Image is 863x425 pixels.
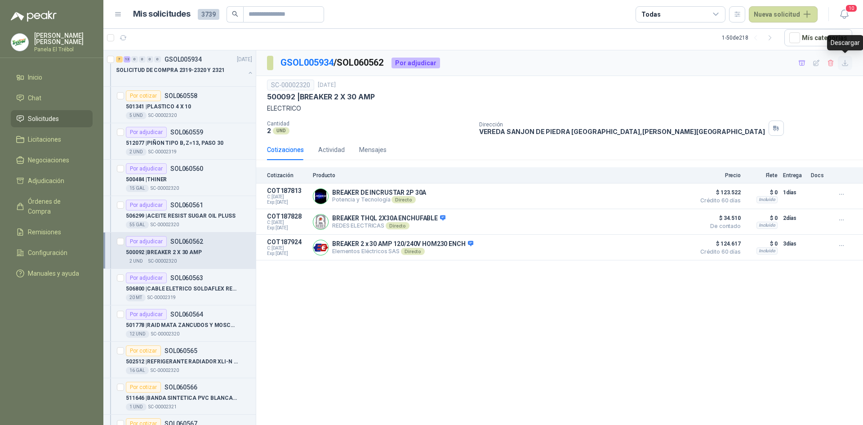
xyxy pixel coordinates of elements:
[126,358,238,366] p: 502512 | REFRIGERANTE RADIADOR XLI-N [DOMAIN_NAME]
[148,112,177,119] p: SC-00002320
[103,305,256,342] a: Por adjudicarSOL060564501778 |RAID MATA ZANCUDOS Y MOSCAS12 UNDSC-00002320
[756,247,778,255] div: Incluido
[696,172,741,179] p: Precio
[165,93,197,99] p: SOL060558
[783,187,805,198] p: 1 días
[11,265,93,282] a: Manuales y ayuda
[126,345,161,356] div: Por cotizar
[313,189,328,204] img: Company Logo
[318,145,345,155] div: Actividad
[148,148,177,156] p: SC-00002319
[232,11,238,17] span: search
[28,134,61,144] span: Licitaciones
[11,152,93,169] a: Negociaciones
[267,200,307,205] span: Exp: [DATE]
[116,66,225,75] p: SOLICITUD DE COMPRA 2319-2320 Y 2321
[103,123,256,160] a: Por adjudicarSOL060559512077 |PIÑON TIPO B, Z=13, PASO 302 UNDSC-00002319
[267,103,852,113] p: ELECTRICO
[131,56,138,63] div: 0
[11,11,57,22] img: Logo peakr
[401,248,425,255] div: Directo
[126,248,202,257] p: 500092 | BREAKER 2 X 30 AMP
[148,403,177,411] p: SC-00002321
[696,198,741,203] span: Crédito 60 días
[165,348,197,354] p: SOL060565
[103,378,256,415] a: Por cotizarSOL060566511646 |BANDA SINTETICA PVC BLANCA 3.2MM ESPES1 UNDSC-00002321
[11,224,93,241] a: Remisiones
[313,240,328,255] img: Company Logo
[151,331,179,338] p: SC-00002320
[126,148,147,156] div: 2 UND
[641,9,660,19] div: Todas
[783,172,805,179] p: Entrega
[126,403,147,411] div: 1 UND
[28,155,69,165] span: Negociaciones
[28,176,64,186] span: Adjudicación
[746,238,778,249] p: $ 0
[133,8,191,21] h1: Mis solicitudes
[126,394,238,403] p: 511646 | BANDA SINTETICA PVC BLANCA 3.2MM ESPES
[11,69,93,86] a: Inicio
[267,251,307,256] span: Exp: [DATE]
[28,248,67,258] span: Configuración
[11,131,93,148] a: Licitaciones
[696,238,741,249] span: $ 124.617
[746,172,778,179] p: Flete
[391,58,440,68] div: Por adjudicar
[696,187,741,198] span: $ 123.522
[332,189,426,196] p: BREAKER DE INCRUSTAR 2P 30A
[267,213,307,220] p: COT187828
[267,172,307,179] p: Cotización
[126,212,236,220] p: 506299 | ACEITE RESIST SUGAR OIL PLUSS
[116,54,254,83] a: 7 13 0 0 0 0 GSOL005934[DATE] SOLICITUD DE COMPRA 2319-2320 Y 2321
[139,56,146,63] div: 0
[479,121,765,128] p: Dirección
[749,6,818,22] button: Nueva solicitud
[126,103,191,111] p: 501341 | PLASTICO 4 X 10
[11,193,93,220] a: Órdenes de Compra
[756,222,778,229] div: Incluido
[124,56,130,63] div: 13
[696,213,741,224] span: $ 34.510
[836,6,852,22] button: 10
[170,129,203,135] p: SOL060559
[165,384,197,390] p: SOL060566
[126,367,149,374] div: 16 GAL
[170,275,203,281] p: SOL060563
[154,56,161,63] div: 0
[126,273,167,283] div: Por adjudicar
[126,382,161,393] div: Por cotizar
[11,244,93,261] a: Configuración
[126,175,167,184] p: 500484 | THINER
[103,160,256,196] a: Por adjudicarSOL060560500484 |THINER15 GALSC-00002320
[126,127,167,138] div: Por adjudicar
[267,92,374,102] p: 500092 | BREAKER 2 X 30 AMP
[11,110,93,127] a: Solicitudes
[784,29,852,46] button: Mís categorías
[126,258,147,265] div: 2 UND
[313,215,328,229] img: Company Logo
[126,185,149,192] div: 15 GAL
[126,139,223,148] p: 512077 | PIÑON TIPO B, Z=13, PASO 30
[165,56,202,63] p: GSOL005934
[151,221,179,228] p: SC-00002320
[756,196,778,203] div: Incluido
[170,238,203,245] p: SOL060562
[811,172,829,179] p: Docs
[746,213,778,224] p: $ 0
[783,213,805,224] p: 2 días
[267,220,307,225] span: C: [DATE]
[280,56,384,70] p: / SOL060562
[11,172,93,189] a: Adjudicación
[103,233,256,269] a: Por adjudicarSOL060562500092 |BREAKER 2 X 30 AMP2 UNDSC-00002320
[28,114,59,124] span: Solicitudes
[170,166,203,172] p: SOL060560
[722,31,777,45] div: 1 - 50 de 218
[34,32,93,45] p: [PERSON_NAME] [PERSON_NAME]
[845,4,858,13] span: 10
[267,80,314,90] div: SC-00002320
[147,56,153,63] div: 0
[280,57,334,68] a: GSOL005934
[386,222,409,229] div: Directo
[103,269,256,305] a: Por adjudicarSOL060563506800 |CABLE ELETRICO SOLDAFLEX REF/1/0 HF600V20 MTSC-00002319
